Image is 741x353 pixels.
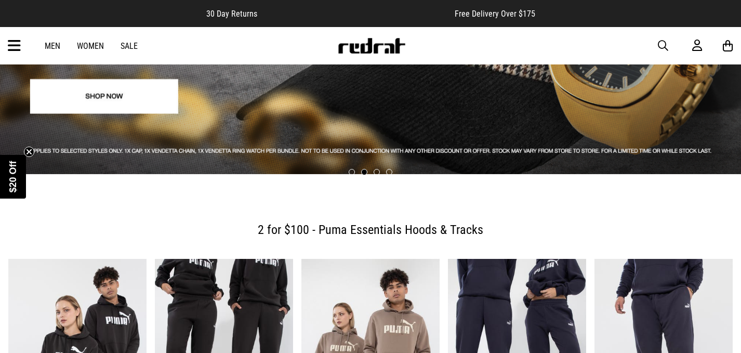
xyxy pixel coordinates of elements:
button: Open LiveChat chat widget [8,4,39,35]
img: Redrat logo [337,38,406,54]
a: Men [45,41,60,51]
button: Close teaser [24,147,34,157]
span: 30 Day Returns [206,9,257,19]
iframe: Customer reviews powered by Trustpilot [278,8,434,19]
a: Sale [121,41,138,51]
span: $20 Off [8,161,18,192]
h2: 2 for $100 - Puma Essentials Hoods & Tracks [17,219,724,240]
a: Women [77,41,104,51]
span: Free Delivery Over $175 [455,9,535,19]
